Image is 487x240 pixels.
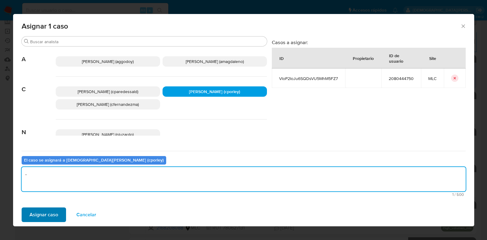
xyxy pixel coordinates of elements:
div: Propietario [345,51,381,65]
span: [PERSON_NAME] (cparedessald) [78,89,138,95]
div: [PERSON_NAME] (cparedessald) [56,86,160,97]
input: Buscar analista [30,39,265,44]
div: [PERSON_NAME] (cporley) [163,86,267,97]
div: [PERSON_NAME] (aggodoy) [56,56,160,67]
div: [PERSON_NAME] (amagdaleno) [163,56,267,67]
div: assign-modal [13,14,474,226]
button: Cancelar [68,207,104,222]
button: Cerrar ventana [460,23,466,29]
span: Asignar 1 caso [22,23,461,30]
button: Asignar caso [22,207,66,222]
span: [PERSON_NAME] (cfernandezma) [77,101,139,107]
span: VloP2IoJu6SQDsVU5MhM5FZ7 [279,76,338,81]
div: ID de usuario [382,48,421,68]
span: 2080444750 [389,76,414,81]
b: El caso se asignará a [DEMOGRAPHIC_DATA][PERSON_NAME] (cporley) [24,157,164,163]
span: N [22,120,56,136]
textarea: - [22,167,466,191]
div: Site [422,51,443,65]
span: [PERSON_NAME] (cporley) [189,89,240,95]
div: [PERSON_NAME] (nluzardo) [56,129,160,140]
h3: Casos a asignar: [272,39,466,45]
span: Cancelar [76,208,96,221]
span: [PERSON_NAME] (aggodoy) [82,58,134,64]
div: [PERSON_NAME] (cfernandezma) [56,99,160,110]
span: MLC [428,76,436,81]
span: Máximo 500 caracteres [23,193,464,197]
button: Buscar [24,39,29,44]
span: [PERSON_NAME] (nluzardo) [82,131,134,137]
span: A [22,47,56,63]
span: Asignar caso [30,208,58,221]
div: ID [272,51,291,65]
span: C [22,77,56,93]
span: [PERSON_NAME] (amagdaleno) [186,58,244,64]
button: icon-button [451,75,458,82]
